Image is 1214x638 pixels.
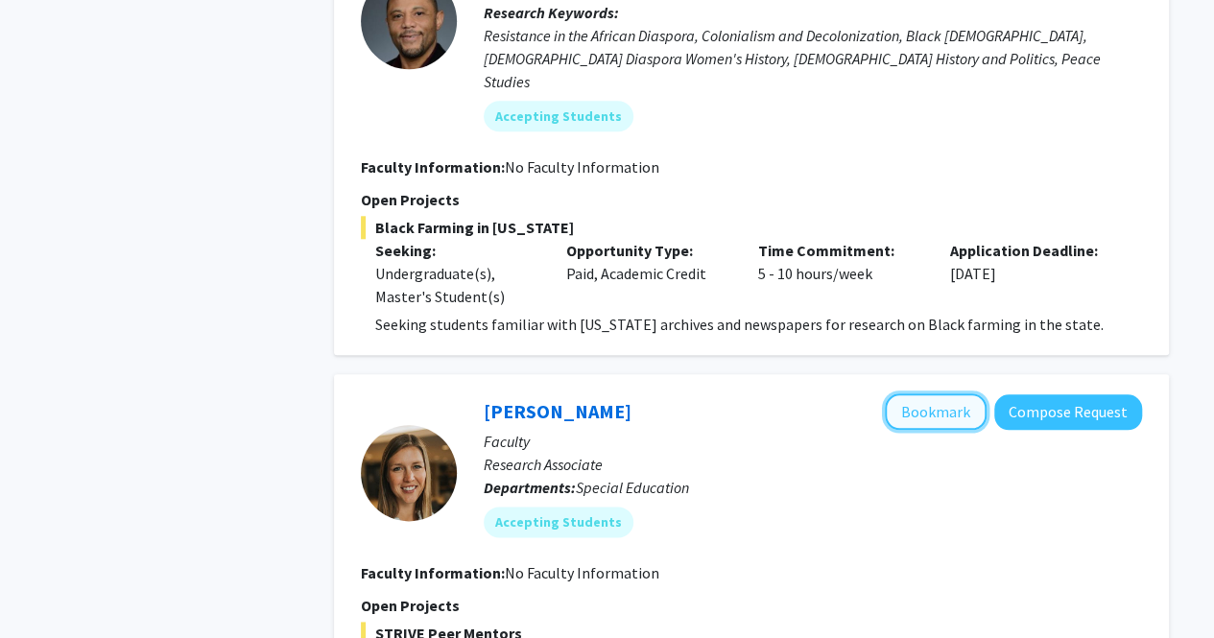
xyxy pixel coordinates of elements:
[552,239,744,308] div: Paid, Academic Credit
[484,101,633,131] mat-chip: Accepting Students
[885,393,987,430] button: Add Jaclyn Benigno to Bookmarks
[361,594,1142,617] p: Open Projects
[950,239,1113,262] p: Application Deadline:
[576,478,689,497] span: Special Education
[361,157,505,177] b: Faculty Information:
[744,239,936,308] div: 5 - 10 hours/week
[361,563,505,582] b: Faculty Information:
[361,216,1142,239] span: Black Farming in [US_STATE]
[375,262,538,308] div: Undergraduate(s), Master's Student(s)
[375,315,1104,334] span: Seeking students familiar with [US_STATE] archives and newspapers for research on Black farming i...
[484,507,633,537] mat-chip: Accepting Students
[484,453,1142,476] p: Research Associate
[758,239,921,262] p: Time Commitment:
[484,478,576,497] b: Departments:
[484,430,1142,453] p: Faculty
[936,239,1128,308] div: [DATE]
[566,239,729,262] p: Opportunity Type:
[505,563,659,582] span: No Faculty Information
[484,24,1142,93] div: Resistance in the African Diaspora, Colonialism and Decolonization, Black [DEMOGRAPHIC_DATA], [DE...
[994,394,1142,430] button: Compose Request to Jaclyn Benigno
[505,157,659,177] span: No Faculty Information
[484,399,631,423] a: [PERSON_NAME]
[14,552,82,624] iframe: Chat
[484,3,619,22] b: Research Keywords:
[361,188,1142,211] p: Open Projects
[375,239,538,262] p: Seeking:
